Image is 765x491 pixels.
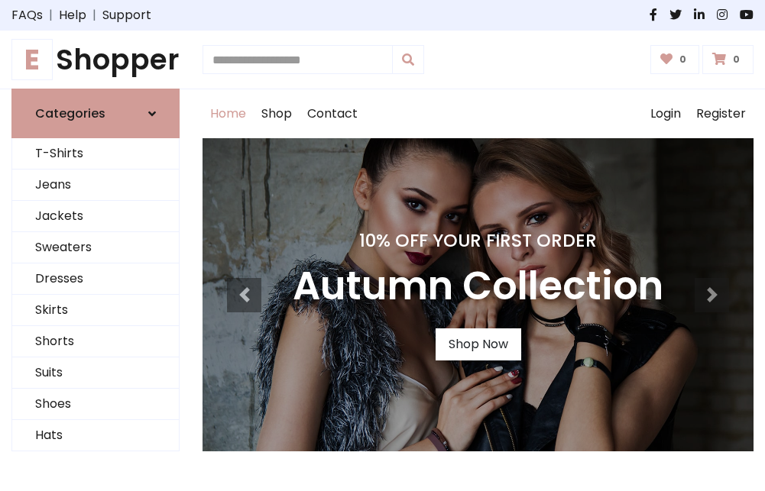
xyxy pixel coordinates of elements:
[11,89,180,138] a: Categories
[676,53,690,66] span: 0
[702,45,754,74] a: 0
[729,53,744,66] span: 0
[12,232,179,263] a: Sweaters
[650,45,700,74] a: 0
[436,328,521,360] a: Shop Now
[12,326,179,357] a: Shorts
[12,389,179,420] a: Shoes
[12,357,179,389] a: Suits
[11,43,180,76] a: EShopper
[12,138,179,170] a: T-Shirts
[59,6,86,24] a: Help
[12,295,179,326] a: Skirts
[689,89,754,138] a: Register
[11,43,180,76] h1: Shopper
[11,6,43,24] a: FAQs
[254,89,300,138] a: Shop
[43,6,59,24] span: |
[643,89,689,138] a: Login
[35,106,105,121] h6: Categories
[293,263,663,310] h3: Autumn Collection
[12,201,179,232] a: Jackets
[203,89,254,138] a: Home
[293,230,663,251] h4: 10% Off Your First Order
[11,39,53,80] span: E
[12,263,179,295] a: Dresses
[102,6,151,24] a: Support
[12,420,179,451] a: Hats
[86,6,102,24] span: |
[300,89,365,138] a: Contact
[12,170,179,201] a: Jeans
